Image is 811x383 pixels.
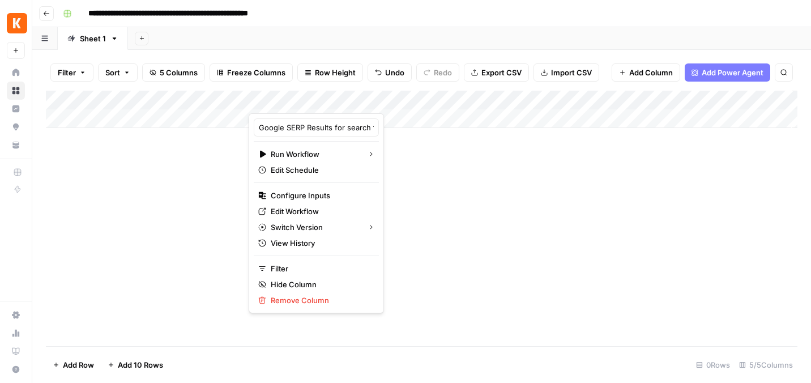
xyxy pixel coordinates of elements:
[629,67,673,78] span: Add Column
[612,63,680,82] button: Add Column
[58,67,76,78] span: Filter
[7,9,25,37] button: Workspace: Kayak
[7,360,25,378] button: Help + Support
[481,67,522,78] span: Export CSV
[105,67,120,78] span: Sort
[385,67,404,78] span: Undo
[434,67,452,78] span: Redo
[98,63,138,82] button: Sort
[271,164,370,176] span: Edit Schedule
[7,13,27,33] img: Kayak Logo
[7,118,25,136] a: Opportunities
[735,356,797,374] div: 5/5 Columns
[271,263,370,274] span: Filter
[118,359,163,371] span: Add 10 Rows
[271,237,370,249] span: View History
[533,63,599,82] button: Import CSV
[80,33,106,44] div: Sheet 1
[7,63,25,82] a: Home
[702,67,763,78] span: Add Power Agent
[551,67,592,78] span: Import CSV
[142,63,205,82] button: 5 Columns
[7,342,25,360] a: Learning Hub
[416,63,459,82] button: Redo
[210,63,293,82] button: Freeze Columns
[63,359,94,371] span: Add Row
[271,295,370,306] span: Remove Column
[101,356,170,374] button: Add 10 Rows
[7,324,25,342] a: Usage
[685,63,770,82] button: Add Power Agent
[297,63,363,82] button: Row Height
[58,27,128,50] a: Sheet 1
[271,190,370,201] span: Configure Inputs
[7,82,25,100] a: Browse
[464,63,529,82] button: Export CSV
[50,63,93,82] button: Filter
[271,279,370,290] span: Hide Column
[271,222,358,233] span: Switch Version
[271,148,358,160] span: Run Workflow
[7,136,25,154] a: Your Data
[7,306,25,324] a: Settings
[315,67,356,78] span: Row Height
[271,206,370,217] span: Edit Workflow
[368,63,412,82] button: Undo
[46,356,101,374] button: Add Row
[692,356,735,374] div: 0 Rows
[7,100,25,118] a: Insights
[227,67,285,78] span: Freeze Columns
[160,67,198,78] span: 5 Columns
